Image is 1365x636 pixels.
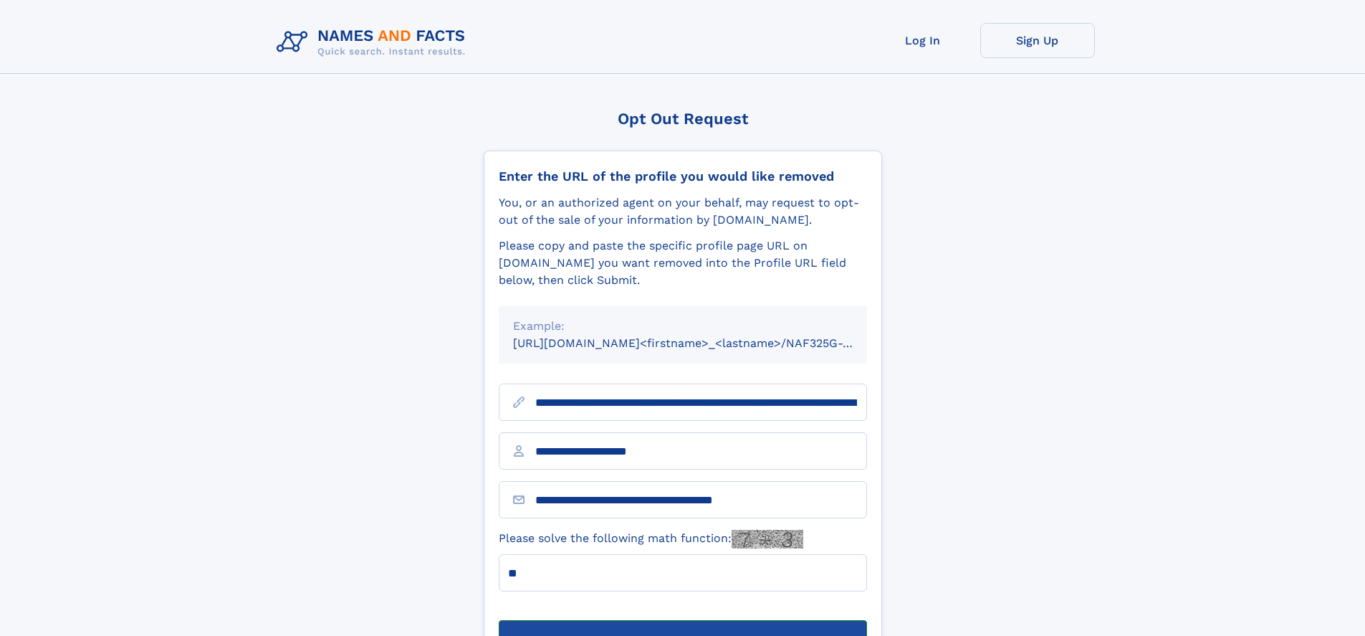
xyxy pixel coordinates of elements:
[484,110,882,128] div: Opt Out Request
[499,194,867,229] div: You, or an authorized agent on your behalf, may request to opt-out of the sale of your informatio...
[513,318,853,335] div: Example:
[499,169,867,184] div: Enter the URL of the profile you would like removed
[866,23,980,58] a: Log In
[499,237,867,289] div: Please copy and paste the specific profile page URL on [DOMAIN_NAME] you want removed into the Pr...
[271,23,477,62] img: Logo Names and Facts
[513,336,894,350] small: [URL][DOMAIN_NAME]<firstname>_<lastname>/NAF325G-xxxxxxxx
[980,23,1095,58] a: Sign Up
[499,530,803,549] label: Please solve the following math function:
